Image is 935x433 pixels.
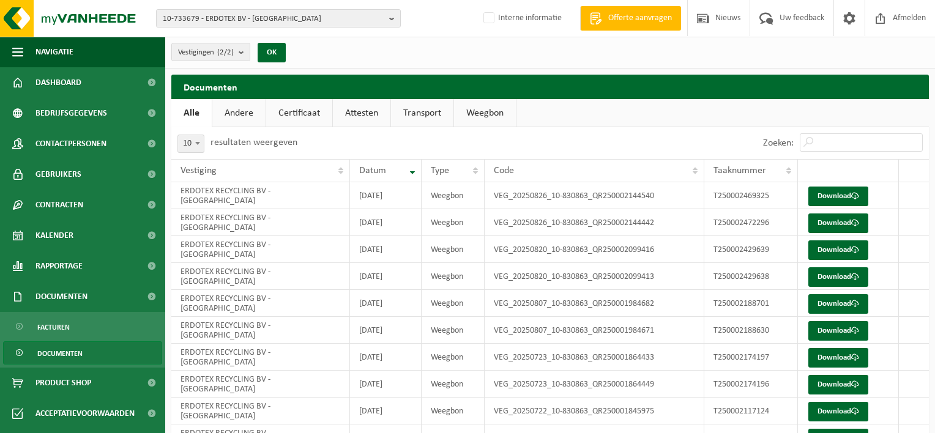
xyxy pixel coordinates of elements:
td: Weegbon [422,209,485,236]
span: Code [494,166,514,176]
td: Weegbon [422,344,485,371]
td: ERDOTEX RECYCLING BV - [GEOGRAPHIC_DATA] [171,371,350,398]
td: Weegbon [422,236,485,263]
td: ERDOTEX RECYCLING BV - [GEOGRAPHIC_DATA] [171,398,350,424]
span: Contracten [35,190,83,220]
td: ERDOTEX RECYCLING BV - [GEOGRAPHIC_DATA] [171,209,350,236]
td: ERDOTEX RECYCLING BV - [GEOGRAPHIC_DATA] [171,290,350,317]
span: Vestiging [181,166,217,176]
a: Alle [171,99,212,127]
span: Facturen [37,316,70,339]
td: VEG_20250722_10-830863_QR250001845975 [485,398,704,424]
span: Documenten [37,342,83,365]
span: 10 [177,135,204,153]
a: Download [808,321,868,341]
td: [DATE] [350,236,422,263]
a: Documenten [3,341,162,365]
a: Weegbon [454,99,516,127]
td: T250002429639 [704,236,798,263]
td: Weegbon [422,290,485,317]
a: Download [808,240,868,260]
td: T250002472296 [704,209,798,236]
a: Download [808,187,868,206]
td: VEG_20250723_10-830863_QR250001864433 [485,344,704,371]
td: T250002174197 [704,344,798,371]
span: Type [431,166,449,176]
a: Transport [391,99,453,127]
td: VEG_20250826_10-830863_QR250002144442 [485,209,704,236]
count: (2/2) [217,48,234,56]
span: Acceptatievoorwaarden [35,398,135,429]
span: Documenten [35,281,88,312]
td: Weegbon [422,263,485,290]
td: Weegbon [422,182,485,209]
a: Download [808,267,868,287]
span: Navigatie [35,37,73,67]
a: Download [808,213,868,233]
td: T250002469325 [704,182,798,209]
label: resultaten weergeven [210,138,297,147]
a: Certificaat [266,99,332,127]
td: T250002117124 [704,398,798,424]
a: Facturen [3,315,162,338]
span: Vestigingen [178,43,234,62]
td: [DATE] [350,371,422,398]
span: Bedrijfsgegevens [35,98,107,128]
span: 10-733679 - ERDOTEX BV - [GEOGRAPHIC_DATA] [163,10,384,28]
td: VEG_20250826_10-830863_QR250002144540 [485,182,704,209]
span: Datum [359,166,386,176]
a: Attesten [333,99,390,127]
a: Download [808,348,868,368]
span: Product Shop [35,368,91,398]
a: Download [808,402,868,421]
td: VEG_20250807_10-830863_QR250001984682 [485,290,704,317]
td: [DATE] [350,398,422,424]
td: [DATE] [350,344,422,371]
td: ERDOTEX RECYCLING BV - [GEOGRAPHIC_DATA] [171,236,350,263]
td: T250002174196 [704,371,798,398]
td: ERDOTEX RECYCLING BV - [GEOGRAPHIC_DATA] [171,344,350,371]
a: Download [808,294,868,314]
a: Andere [212,99,266,127]
td: [DATE] [350,209,422,236]
td: [DATE] [350,290,422,317]
td: ERDOTEX RECYCLING BV - [GEOGRAPHIC_DATA] [171,182,350,209]
td: ERDOTEX RECYCLING BV - [GEOGRAPHIC_DATA] [171,263,350,290]
td: T250002188701 [704,290,798,317]
span: Offerte aanvragen [605,12,675,24]
button: 10-733679 - ERDOTEX BV - [GEOGRAPHIC_DATA] [156,9,401,28]
span: Gebruikers [35,159,81,190]
a: Download [808,375,868,394]
td: VEG_20250723_10-830863_QR250001864449 [485,371,704,398]
span: Contactpersonen [35,128,106,159]
td: T250002188630 [704,317,798,344]
td: [DATE] [350,317,422,344]
span: Kalender [35,220,73,251]
td: VEG_20250820_10-830863_QR250002099416 [485,236,704,263]
a: Offerte aanvragen [580,6,681,31]
span: Rapportage [35,251,83,281]
td: Weegbon [422,371,485,398]
td: ERDOTEX RECYCLING BV - [GEOGRAPHIC_DATA] [171,317,350,344]
td: [DATE] [350,182,422,209]
td: VEG_20250807_10-830863_QR250001984671 [485,317,704,344]
td: VEG_20250820_10-830863_QR250002099413 [485,263,704,290]
span: Dashboard [35,67,81,98]
td: T250002429638 [704,263,798,290]
label: Zoeken: [763,138,794,148]
span: 10 [178,135,204,152]
td: Weegbon [422,398,485,424]
button: Vestigingen(2/2) [171,43,250,61]
label: Interne informatie [481,9,562,28]
h2: Documenten [171,75,929,98]
td: [DATE] [350,263,422,290]
span: Taaknummer [713,166,766,176]
td: Weegbon [422,317,485,344]
button: OK [258,43,286,62]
